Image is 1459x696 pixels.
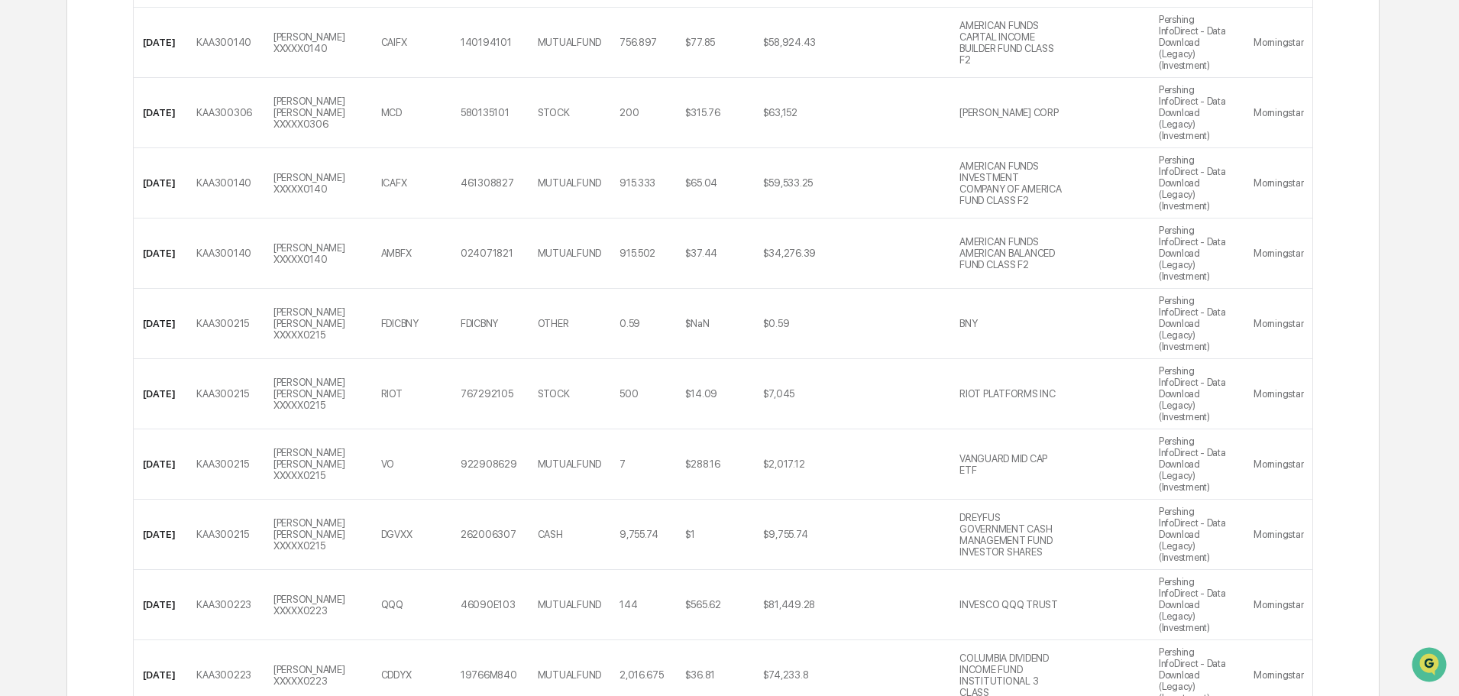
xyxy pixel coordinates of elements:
td: Morningstar [1244,359,1312,429]
div: 🔎 [15,223,27,235]
td: Morningstar [1244,219,1312,289]
td: MUTUALFUND [529,219,610,289]
td: 200 [610,78,676,148]
td: ICAFX [372,148,451,219]
td: 500 [610,359,676,429]
td: $77.85 [676,8,754,78]
span: Attestations [126,193,189,208]
td: AMBFX [372,219,451,289]
td: 915.333 [610,148,676,219]
td: Pershing InfoDirect - Data Download (Legacy) (Investment) [1150,429,1244,500]
td: INVESCO QQQ TRUST [950,570,1073,640]
td: MUTUALFUND [529,429,610,500]
td: 7 [610,429,676,500]
img: 1746055101610-c473b297-6a78-478c-a979-82029cc54cd1 [15,117,43,144]
td: [PERSON_NAME] [PERSON_NAME] XXXXX0215 [264,500,372,570]
td: Morningstar [1244,8,1312,78]
a: 🗄️Attestations [105,186,196,214]
td: 024071821 [451,219,529,289]
td: [DATE] [134,429,187,500]
td: $37.44 [676,219,754,289]
td: 922908629 [451,429,529,500]
td: RIOT PLATFORMS INC [950,359,1073,429]
td: KAA300306 [187,78,264,148]
td: $9,755.74 [754,500,841,570]
td: KAA300223 [187,570,264,640]
td: $NaN [676,289,754,359]
div: 🗄️ [111,194,123,206]
td: $81,449.28 [754,570,841,640]
div: 🖐️ [15,194,27,206]
td: [DATE] [134,8,187,78]
td: KAA300140 [187,219,264,289]
td: AMERICAN FUNDS INVESTMENT COMPANY OF AMERICA FUND CLASS F2 [950,148,1073,219]
td: KAA300215 [187,289,264,359]
td: [PERSON_NAME] XXXXX0140 [264,8,372,78]
td: [DATE] [134,148,187,219]
td: Morningstar [1244,78,1312,148]
td: Pershing InfoDirect - Data Download (Legacy) (Investment) [1150,289,1244,359]
td: KAA300215 [187,500,264,570]
td: $7,045 [754,359,841,429]
div: We're available if you need us! [52,132,193,144]
td: Morningstar [1244,289,1312,359]
td: [PERSON_NAME] CORP [950,78,1073,148]
td: $565.62 [676,570,754,640]
td: VO [372,429,451,500]
td: $1 [676,500,754,570]
p: How can we help? [15,32,278,57]
td: Pershing InfoDirect - Data Download (Legacy) (Investment) [1150,570,1244,640]
td: 9,755.74 [610,500,676,570]
td: VANGUARD MID CAP ETF [950,429,1073,500]
span: Data Lookup [31,222,96,237]
td: MUTUALFUND [529,8,610,78]
td: [DATE] [134,78,187,148]
td: $58,924.43 [754,8,841,78]
td: $63,152 [754,78,841,148]
td: STOCK [529,78,610,148]
a: 🖐️Preclearance [9,186,105,214]
a: 🔎Data Lookup [9,215,102,243]
td: $14.09 [676,359,754,429]
td: FDICBNY [451,289,529,359]
td: CAIFX [372,8,451,78]
td: KAA300140 [187,148,264,219]
td: Morningstar [1244,148,1312,219]
td: BNY [950,289,1073,359]
td: [PERSON_NAME] XXXXX0140 [264,219,372,289]
td: 140194101 [451,8,529,78]
td: 46090E103 [451,570,529,640]
a: Powered byPylon [108,258,185,270]
td: AMERICAN FUNDS AMERICAN BALANCED FUND CLASS F2 [950,219,1073,289]
td: QQQ [372,570,451,640]
td: RIOT [372,359,451,429]
iframe: Open customer support [1410,646,1451,687]
td: Pershing InfoDirect - Data Download (Legacy) (Investment) [1150,78,1244,148]
td: OTHER [529,289,610,359]
td: CASH [529,500,610,570]
td: [DATE] [134,500,187,570]
td: 0.59 [610,289,676,359]
span: Pylon [152,259,185,270]
td: KAA300215 [187,429,264,500]
td: [PERSON_NAME] XXXXX0223 [264,570,372,640]
td: Morningstar [1244,570,1312,640]
td: Pershing InfoDirect - Data Download (Legacy) (Investment) [1150,219,1244,289]
td: 144 [610,570,676,640]
td: MCD [372,78,451,148]
td: $288.16 [676,429,754,500]
td: MUTUALFUND [529,570,610,640]
td: $59,533.25 [754,148,841,219]
td: Pershing InfoDirect - Data Download (Legacy) (Investment) [1150,8,1244,78]
td: DREYFUS GOVERNMENT CASH MANAGEMENT FUND INVESTOR SHARES [950,500,1073,570]
button: Start new chat [260,121,278,140]
td: [DATE] [134,289,187,359]
td: 915.502 [610,219,676,289]
td: [PERSON_NAME] [PERSON_NAME] XXXXX0215 [264,289,372,359]
span: Preclearance [31,193,99,208]
td: $2,017.12 [754,429,841,500]
td: [DATE] [134,359,187,429]
td: [PERSON_NAME] XXXXX0140 [264,148,372,219]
